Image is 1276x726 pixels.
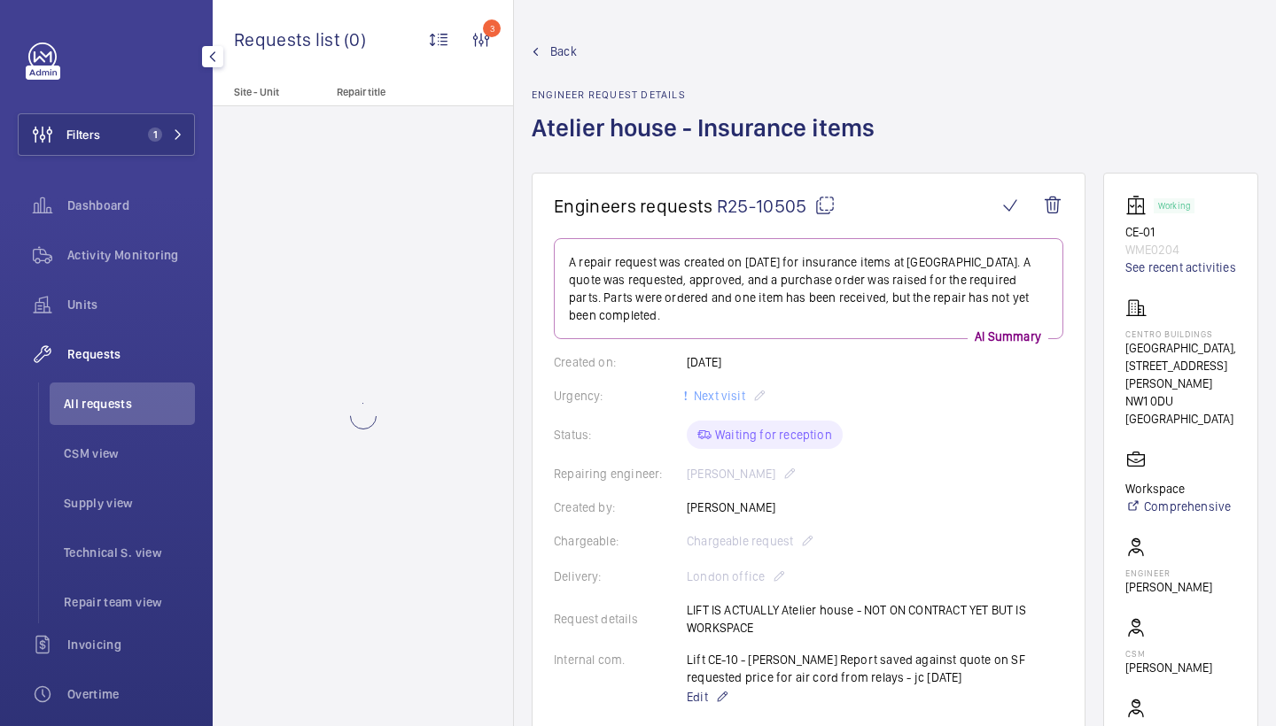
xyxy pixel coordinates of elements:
[1125,498,1231,515] a: Comprehensive
[67,345,195,363] span: Requests
[148,127,162,142] span: 1
[213,86,330,98] p: Site - Unit
[337,86,454,98] p: Repair title
[532,89,885,101] h2: Engineer request details
[67,197,195,214] span: Dashboard
[1125,339,1236,392] p: [GEOGRAPHIC_DATA], [STREET_ADDRESS][PERSON_NAME]
[1125,480,1231,498] p: Workspace
[66,126,100,143] span: Filters
[64,544,195,561] span: Technical S. view
[67,246,195,264] span: Activity Monitoring
[1125,223,1236,241] p: CE-01
[554,195,713,217] span: Engineers requests
[569,253,1048,324] p: A repair request was created on [DATE] for insurance items at [GEOGRAPHIC_DATA]. A quote was requ...
[67,296,195,313] span: Units
[234,28,344,50] span: Requests list
[550,42,577,60] span: Back
[64,593,195,611] span: Repair team view
[64,444,195,462] span: CSM view
[1125,195,1154,216] img: elevator.svg
[1125,648,1212,659] p: CSM
[1158,203,1190,209] p: Working
[64,494,195,512] span: Supply view
[67,685,195,703] span: Overtime
[1125,241,1236,259] p: WME0204
[1125,659,1212,676] p: [PERSON_NAME]
[1125,259,1236,276] a: See recent activities
[1125,328,1236,339] p: Centro Buildings
[1125,578,1212,596] p: [PERSON_NAME]
[64,395,195,413] span: All requests
[1125,568,1212,578] p: Engineer
[717,195,836,217] span: R25-10505
[532,112,885,173] h1: Atelier house - Insurance items
[687,688,708,706] span: Edit
[18,113,195,156] button: Filters1
[968,328,1048,345] p: AI Summary
[1125,392,1236,428] p: NW1 0DU [GEOGRAPHIC_DATA]
[67,636,195,653] span: Invoicing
